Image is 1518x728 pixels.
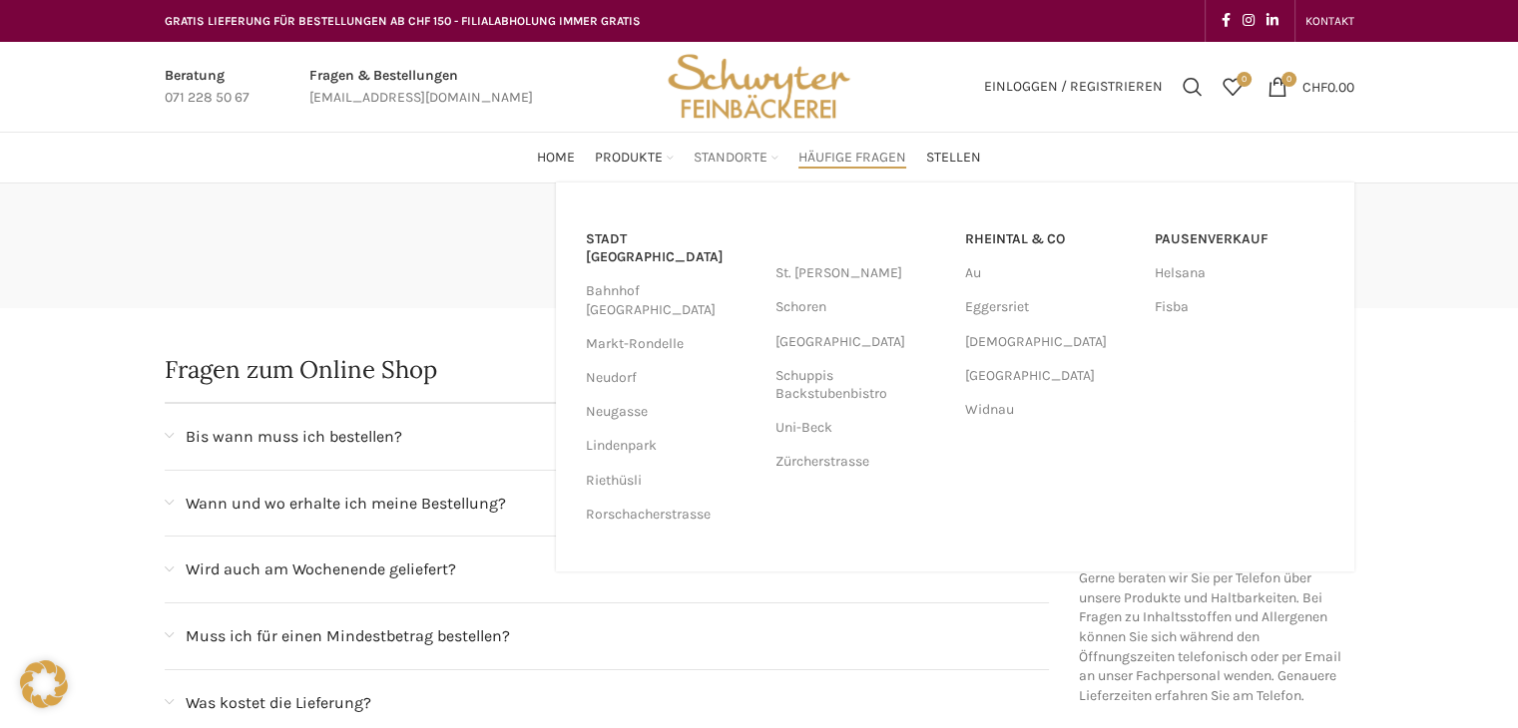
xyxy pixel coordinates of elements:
[595,138,674,178] a: Produkte
[1213,67,1253,107] a: 0
[965,256,1135,290] a: Au
[775,325,945,359] a: [GEOGRAPHIC_DATA]
[1216,7,1237,35] a: Facebook social link
[1258,67,1364,107] a: 0 CHF0.00
[586,274,756,326] a: Bahnhof [GEOGRAPHIC_DATA]
[1305,14,1354,28] span: KONTAKT
[798,149,906,168] span: Häufige Fragen
[965,393,1135,427] a: Widnau
[965,290,1135,324] a: Eggersriet
[586,361,756,395] a: Neudorf
[661,42,856,132] img: Bäckerei Schwyter
[694,138,778,178] a: Standorte
[1281,72,1296,87] span: 0
[1305,1,1354,41] a: KONTAKT
[926,149,981,168] span: Stellen
[537,149,575,168] span: Home
[155,138,1364,178] div: Main navigation
[1261,7,1284,35] a: Linkedin social link
[1302,78,1327,95] span: CHF
[186,556,456,582] span: Wird auch am Wochenende geliefert?
[165,14,641,28] span: GRATIS LIEFERUNG FÜR BESTELLUNGEN AB CHF 150 - FILIALABHOLUNG IMMER GRATIS
[586,395,756,429] a: Neugasse
[186,623,510,649] span: Muss ich für einen Mindestbetrag bestellen?
[586,327,756,361] a: Markt-Rondelle
[586,498,756,532] a: Rorschacherstrasse
[586,429,756,463] a: Lindenpark
[775,359,945,411] a: Schuppis Backstubenbistro
[1155,222,1324,256] a: Pausenverkauf
[1237,7,1261,35] a: Instagram social link
[926,138,981,178] a: Stellen
[974,67,1173,107] a: Einloggen / Registrieren
[186,690,371,716] span: Was kostet die Lieferung?
[1302,78,1354,95] bdi: 0.00
[661,77,856,94] a: Site logo
[595,149,663,168] span: Produkte
[798,138,906,178] a: Häufige Fragen
[1173,67,1213,107] a: Suchen
[1237,72,1252,87] span: 0
[775,256,945,290] a: St. [PERSON_NAME]
[965,359,1135,393] a: [GEOGRAPHIC_DATA]
[1295,1,1364,41] div: Secondary navigation
[165,65,250,110] a: Infobox link
[694,149,767,168] span: Standorte
[186,424,402,450] span: Bis wann muss ich bestellen?
[984,80,1163,94] span: Einloggen / Registrieren
[586,464,756,498] a: Riethüsli
[1079,452,1354,706] p: Gerne beraten wir Sie per Telefon über unsere Produkte und Haltbarkeiten. Bei Fragen zu Inhaltsst...
[537,138,575,178] a: Home
[186,491,506,517] span: Wann und wo erhalte ich meine Bestellung?
[775,411,945,445] a: Uni-Beck
[965,325,1135,359] a: [DEMOGRAPHIC_DATA]
[586,222,756,274] a: Stadt [GEOGRAPHIC_DATA]
[775,445,945,479] a: Zürcherstrasse
[1155,256,1324,290] a: Helsana
[165,358,1050,382] h2: Fragen zum Online Shop
[1155,290,1324,324] a: Fisba
[1213,67,1253,107] div: Meine Wunschliste
[775,290,945,324] a: Schoren
[965,222,1135,256] a: RHEINTAL & CO
[309,65,533,110] a: Infobox link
